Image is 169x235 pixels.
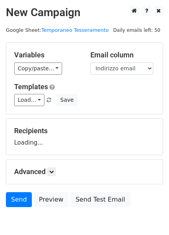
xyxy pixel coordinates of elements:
h5: Variables [14,51,79,59]
div: Loading... [14,127,155,147]
a: Copy/paste... [14,62,62,75]
a: Daily emails left: 50 [110,27,163,33]
h5: Recipients [14,127,155,135]
h5: Advanced [14,167,155,176]
h2: New Campaign [6,6,163,19]
a: Temporaneo Tesseramento [41,27,108,33]
a: Load... [14,94,44,106]
a: Send Test Email [70,192,130,207]
a: Preview [34,192,68,207]
small: Google Sheet: [6,27,109,33]
span: Daily emails left: 50 [110,26,163,35]
a: Templates [14,83,48,91]
button: Save [57,94,77,106]
h5: Email column [90,51,155,59]
a: Send [6,192,32,207]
